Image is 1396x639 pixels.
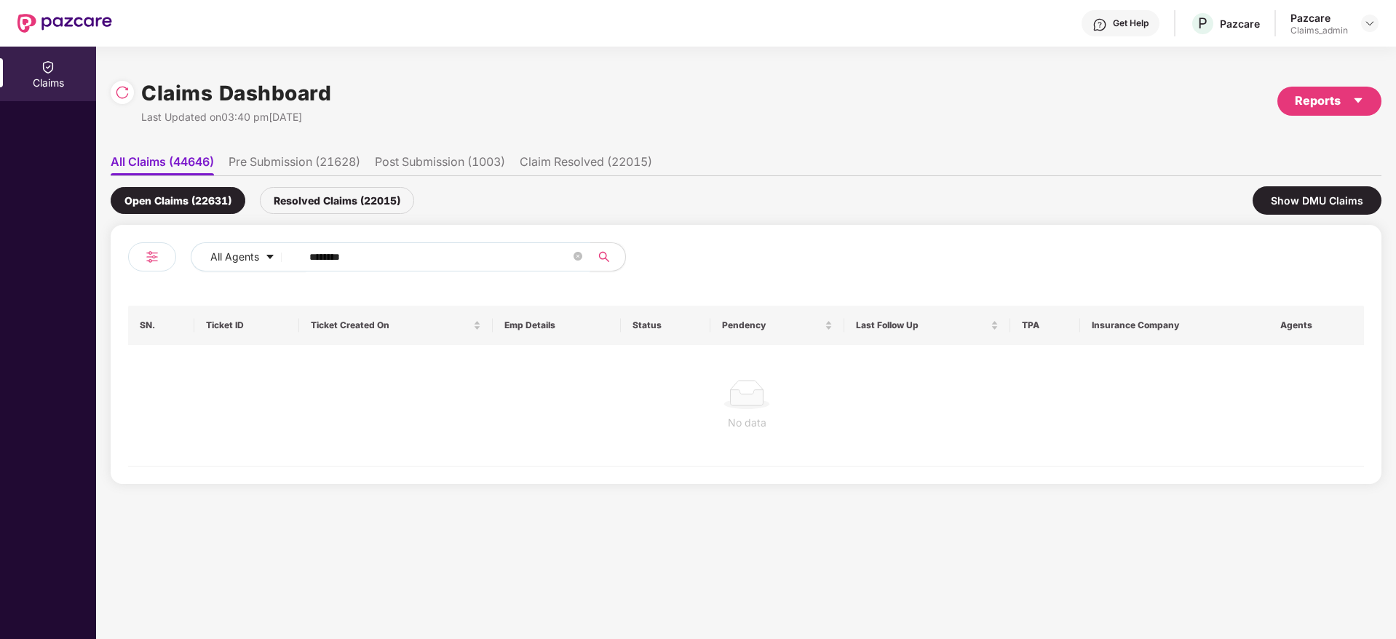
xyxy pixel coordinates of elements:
img: svg+xml;base64,PHN2ZyBpZD0iRHJvcGRvd24tMzJ4MzIiIHhtbG5zPSJodHRwOi8vd3d3LnczLm9yZy8yMDAwL3N2ZyIgd2... [1364,17,1376,29]
span: Pendency [722,319,822,331]
span: close-circle [574,252,582,261]
th: Last Follow Up [844,306,1010,345]
th: Emp Details [493,306,620,345]
div: Show DMU Claims [1253,186,1381,215]
th: Ticket Created On [299,306,493,345]
div: Resolved Claims (22015) [260,187,414,214]
span: Last Follow Up [856,319,988,331]
span: All Agents [210,249,259,265]
img: svg+xml;base64,PHN2ZyBpZD0iSGVscC0zMngzMiIgeG1sbnM9Imh0dHA6Ly93d3cudzMub3JnLzIwMDAvc3ZnIiB3aWR0aD... [1092,17,1107,32]
th: Pendency [710,306,844,345]
th: SN. [128,306,194,345]
img: svg+xml;base64,PHN2ZyBpZD0iUmVsb2FkLTMyeDMyIiB4bWxucz0iaHR0cDovL3d3dy53My5vcmcvMjAwMC9zdmciIHdpZH... [115,85,130,100]
span: P [1198,15,1207,32]
div: No data [140,415,1354,431]
div: Pazcare [1290,11,1348,25]
div: Get Help [1113,17,1149,29]
img: New Pazcare Logo [17,14,112,33]
img: svg+xml;base64,PHN2ZyBpZD0iQ2xhaW0iIHhtbG5zPSJodHRwOi8vd3d3LnczLm9yZy8yMDAwL3N2ZyIgd2lkdGg9IjIwIi... [41,60,55,74]
span: caret-down [1352,95,1364,106]
h1: Claims Dashboard [141,77,331,109]
th: Status [621,306,711,345]
button: search [590,242,626,271]
li: Pre Submission (21628) [229,154,360,175]
button: All Agentscaret-down [191,242,306,271]
div: Pazcare [1220,17,1260,31]
th: TPA [1010,306,1080,345]
li: All Claims (44646) [111,154,214,175]
th: Agents [1269,306,1364,345]
div: Reports [1295,92,1364,110]
th: Insurance Company [1080,306,1270,345]
span: Ticket Created On [311,319,470,331]
img: svg+xml;base64,PHN2ZyB4bWxucz0iaHR0cDovL3d3dy53My5vcmcvMjAwMC9zdmciIHdpZHRoPSIyNCIgaGVpZ2h0PSIyNC... [143,248,161,266]
div: Open Claims (22631) [111,187,245,214]
div: Last Updated on 03:40 pm[DATE] [141,109,331,125]
div: Claims_admin [1290,25,1348,36]
li: Post Submission (1003) [375,154,505,175]
span: search [590,251,618,263]
span: caret-down [265,252,275,263]
th: Ticket ID [194,306,299,345]
li: Claim Resolved (22015) [520,154,652,175]
span: close-circle [574,250,582,264]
